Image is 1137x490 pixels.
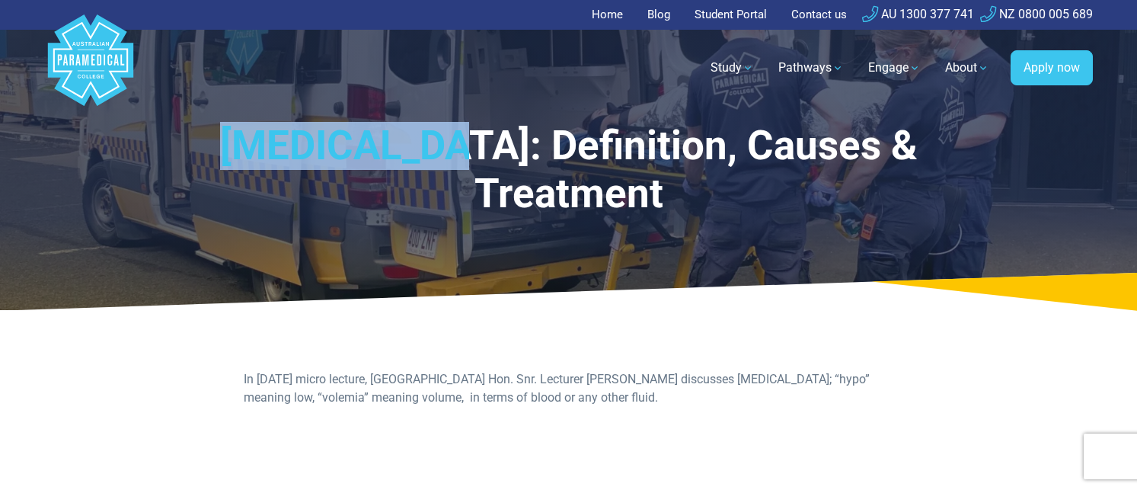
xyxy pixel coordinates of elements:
a: Australian Paramedical College [45,30,136,107]
a: Engage [859,46,930,89]
h1: [MEDICAL_DATA]: Definition, Causes & Treatment [176,122,962,219]
a: Apply now [1011,50,1093,85]
a: Study [701,46,763,89]
p: In [DATE] micro lecture, [GEOGRAPHIC_DATA] Hon. Snr. Lecturer [PERSON_NAME] discusses [MEDICAL_DA... [244,370,893,407]
a: NZ 0800 005 689 [980,7,1093,21]
a: AU 1300 377 741 [862,7,974,21]
a: Pathways [769,46,853,89]
a: About [936,46,998,89]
